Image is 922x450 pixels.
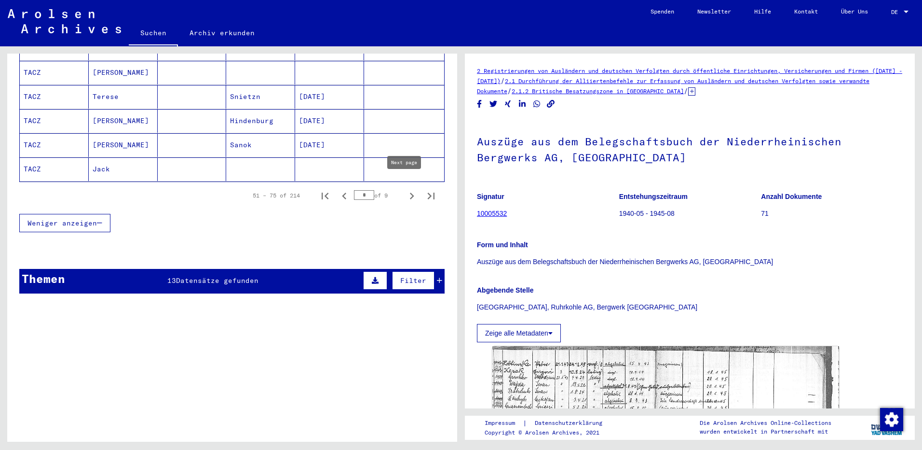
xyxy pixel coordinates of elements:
[532,98,542,110] button: Share on WhatsApp
[517,98,528,110] button: Share on LinkedIn
[421,186,441,205] button: Last page
[475,98,485,110] button: Share on Facebook
[402,186,421,205] button: Next page
[512,87,684,95] a: 2.1.2 Britische Besatzungszone in [GEOGRAPHIC_DATA]
[89,157,158,181] mat-cell: Jack
[761,193,822,200] b: Anzahl Dokumente
[400,276,426,285] span: Filter
[178,21,266,44] a: Archiv erkunden
[619,193,688,200] b: Entstehungszeitraum
[880,408,903,431] img: Zustimmung ändern
[477,193,504,200] b: Signatur
[507,86,512,95] span: /
[167,276,176,285] span: 13
[295,85,364,109] mat-cell: [DATE]
[700,419,831,427] p: Die Arolsen Archives Online-Collections
[477,210,507,217] a: 10005532
[477,257,903,267] p: Auszüge aus dem Belegschaftsbuch der Niederrheinischen Bergwerks AG, [GEOGRAPHIC_DATA]
[546,98,556,110] button: Copy link
[20,109,89,133] mat-cell: TACZ
[477,302,903,312] p: [GEOGRAPHIC_DATA], Ruhrkohle AG, Bergwerk [GEOGRAPHIC_DATA]
[253,191,300,200] div: 51 – 75 of 214
[477,286,533,294] b: Abgebende Stelle
[295,133,364,157] mat-cell: [DATE]
[477,119,903,178] h1: Auszüge aus dem Belegschaftsbuch der Niederrheinischen Bergwerks AG, [GEOGRAPHIC_DATA]
[485,418,614,428] div: |
[485,418,523,428] a: Impressum
[527,418,614,428] a: Datenschutzerklärung
[295,109,364,133] mat-cell: [DATE]
[226,85,295,109] mat-cell: Snietzn
[477,67,902,84] a: 2 Registrierungen von Ausländern und deutschen Verfolgten durch öffentliche Einrichtungen, Versic...
[20,61,89,84] mat-cell: TACZ
[89,109,158,133] mat-cell: [PERSON_NAME]
[891,9,902,15] span: DE
[477,324,561,342] button: Zeige alle Metadaten
[619,209,761,219] p: 1940-05 - 1945-08
[27,219,97,227] span: Weniger anzeigen
[392,271,434,290] button: Filter
[20,157,89,181] mat-cell: TACZ
[761,209,903,219] p: 71
[700,427,831,436] p: wurden entwickelt in Partnerschaft mit
[869,415,905,439] img: yv_logo.png
[488,98,499,110] button: Share on Twitter
[129,21,178,46] a: Suchen
[315,186,335,205] button: First page
[503,98,513,110] button: Share on Xing
[89,133,158,157] mat-cell: [PERSON_NAME]
[89,61,158,84] mat-cell: [PERSON_NAME]
[684,86,688,95] span: /
[8,9,121,33] img: Arolsen_neg.svg
[335,186,354,205] button: Previous page
[354,191,402,200] div: of 9
[477,241,528,249] b: Form und Inhalt
[89,85,158,109] mat-cell: Terese
[485,428,614,437] p: Copyright © Arolsen Archives, 2021
[22,270,65,287] div: Themen
[226,133,295,157] mat-cell: Sanok
[176,276,258,285] span: Datensätze gefunden
[501,76,505,85] span: /
[20,85,89,109] mat-cell: TACZ
[20,133,89,157] mat-cell: TACZ
[477,77,869,95] a: 2.1 Durchführung der Alliiertenbefehle zur Erfassung von Ausländern und deutschen Verfolgten sowi...
[226,109,295,133] mat-cell: Hindenburg
[19,214,110,232] button: Weniger anzeigen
